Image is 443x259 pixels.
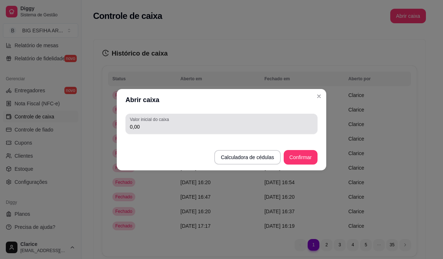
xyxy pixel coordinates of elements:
[130,116,171,122] label: Valor inicial do caixa
[214,150,280,165] button: Calculadora de cédulas
[117,89,326,111] header: Abrir caixa
[313,90,325,102] button: Close
[130,123,313,130] input: Valor inicial do caixa
[284,150,318,165] button: Confirmar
